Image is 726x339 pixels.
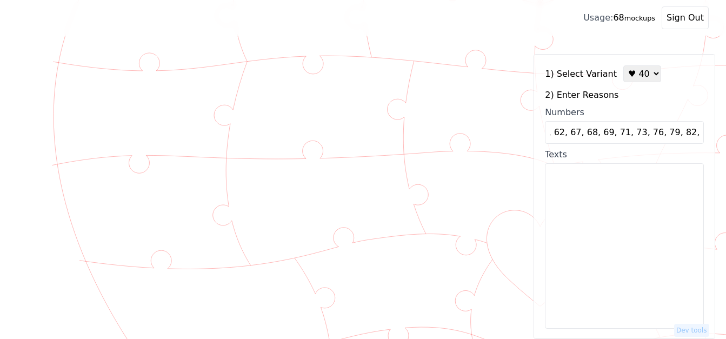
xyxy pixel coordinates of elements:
div: 68 [583,11,655,24]
div: Numbers [545,106,704,119]
small: mockups [624,14,655,22]
button: Sign Out [662,6,709,29]
div: Texts [545,148,704,161]
span: Usage: [583,12,613,23]
button: Dev tools [674,324,709,337]
input: Numbers [545,121,704,144]
label: 2) Enter Reasons [545,89,704,102]
label: 1) Select Variant [545,68,617,81]
textarea: Texts [545,163,704,329]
